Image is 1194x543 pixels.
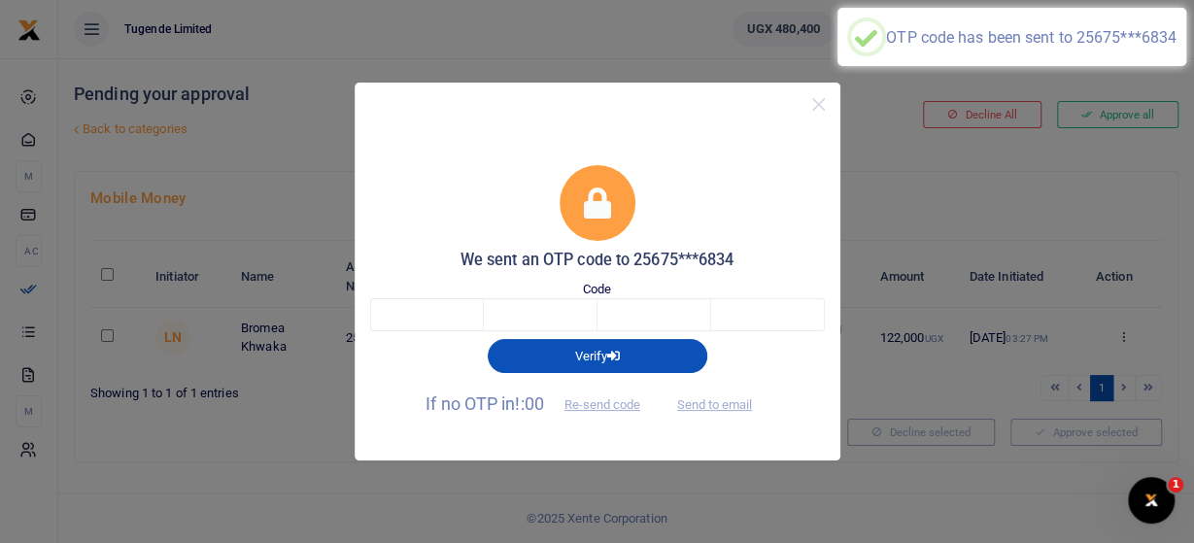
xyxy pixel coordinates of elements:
[1168,477,1183,492] span: 1
[583,280,611,299] label: Code
[370,251,825,270] h5: We sent an OTP code to 25675***6834
[426,393,657,414] span: If no OTP in
[488,339,707,372] button: Verify
[1128,477,1175,524] iframe: Intercom live chat
[515,393,543,414] span: !:00
[804,90,833,119] button: Close
[886,28,1177,47] div: OTP code has been sent to 25675***6834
